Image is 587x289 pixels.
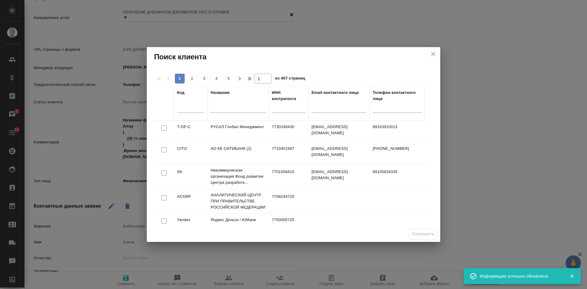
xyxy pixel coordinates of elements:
button: 5 [224,74,234,83]
p: Яндекс Деньги / ЮМани [211,217,266,223]
button: 2 [187,74,197,83]
td: 7708244720 [269,191,308,212]
p: 89105834335 [373,169,422,175]
div: ИНН контрагента [272,90,305,102]
p: Некоммерческая организация Фонд развития Центра разработк... [211,167,266,186]
p: 89163910013 [373,124,422,130]
td: 7701058410 [269,166,308,187]
div: Телефон контактного лица [373,90,422,102]
p: РУСАЛ Глобал Менеджмент [211,124,266,130]
button: 3 [199,74,209,83]
td: Yandex [174,214,208,235]
div: Информация успешно обновлена [480,273,560,279]
td: T-OP-C [174,121,208,142]
span: Выберите клиента [409,229,438,239]
div: Название [211,90,230,96]
td: ACGRF [174,191,208,212]
div: Код [177,90,184,96]
p: [PHONE_NUMBER] [373,146,422,152]
td: SK [174,166,208,187]
p: [EMAIL_ADDRESS][DOMAIN_NAME] [312,124,367,136]
button: 4 [212,74,221,83]
h2: Поиск клиента [154,52,433,62]
td: CITI2 [174,143,208,164]
td: 7750005725 [269,214,308,235]
td: 7710401987 [269,143,308,164]
td: 7730248430 [269,121,308,142]
p: АНАЛИТИЧЕСКИЙ ЦЕНТР ПРИ ПРАВИТЕЛЬСТВЕ РОССИЙСКОЙ ФЕДЕРАЦИИ [211,192,266,210]
p: АО КБ СИТИБАНК (2) [211,146,266,152]
button: Закрыть [566,273,578,279]
p: [EMAIL_ADDRESS][DOMAIN_NAME] [312,169,367,181]
span: 4 [212,76,221,82]
span: из 407 страниц [275,75,305,83]
div: Email контактного лица [312,90,359,96]
p: [EMAIL_ADDRESS][DOMAIN_NAME] [312,146,367,158]
span: 5 [224,76,234,82]
span: 3 [199,76,209,82]
span: 2 [187,76,197,82]
button: close [429,50,438,59]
